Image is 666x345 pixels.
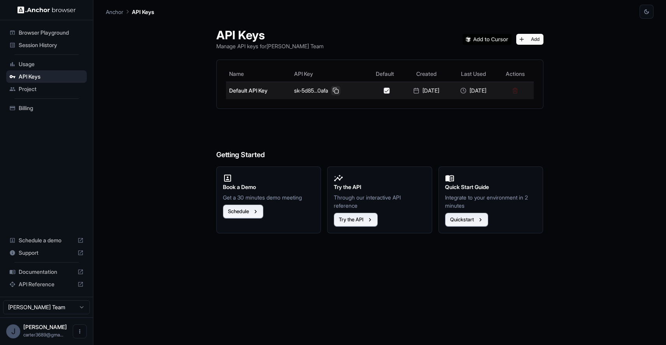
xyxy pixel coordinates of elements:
div: Project [6,83,87,95]
p: Integrate to your environment in 2 minutes [445,193,537,210]
p: Anchor [106,8,123,16]
div: [DATE] [406,87,447,95]
span: API Keys [19,73,84,81]
div: Usage [6,58,87,70]
p: Get a 30 minutes demo meeting [223,193,315,201]
div: API Keys [6,70,87,83]
span: Joel Carter [23,324,67,330]
div: [DATE] [453,87,494,95]
span: Usage [19,60,84,68]
div: Support [6,247,87,259]
th: Actions [497,66,534,82]
div: J [6,324,20,338]
div: sk-5d85...0afa [294,86,364,95]
p: Manage API keys for [PERSON_NAME] Team [216,42,324,50]
div: Billing [6,102,87,114]
button: Open menu [73,324,87,338]
div: API Reference [6,278,87,291]
button: Quickstart [445,213,488,227]
th: Default [367,66,403,82]
h2: Book a Demo [223,183,315,191]
span: Browser Playground [19,29,84,37]
h1: API Keys [216,28,324,42]
h6: Getting Started [216,118,543,161]
span: Support [19,249,74,257]
span: Documentation [19,268,74,276]
th: Name [226,66,291,82]
img: Add anchorbrowser MCP server to Cursor [463,34,512,45]
button: Add [516,34,543,45]
span: Session History [19,41,84,49]
span: Billing [19,104,84,112]
td: Default API Key [226,82,291,99]
img: Anchor Logo [18,6,76,14]
h2: Quick Start Guide [445,183,537,191]
div: Session History [6,39,87,51]
button: Copy API key [331,86,340,95]
div: Documentation [6,266,87,278]
th: API Key [291,66,367,82]
span: Project [19,85,84,93]
h2: Try the API [334,183,426,191]
button: Schedule [223,205,263,219]
span: Schedule a demo [19,236,74,244]
p: Through our interactive API reference [334,193,426,210]
th: Created [403,66,450,82]
div: Schedule a demo [6,234,87,247]
p: API Keys [132,8,154,16]
th: Last Used [450,66,497,82]
span: carter3689@gmail.com [23,332,63,338]
nav: breadcrumb [106,7,154,16]
button: Try the API [334,213,378,227]
span: API Reference [19,280,74,288]
div: Browser Playground [6,26,87,39]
